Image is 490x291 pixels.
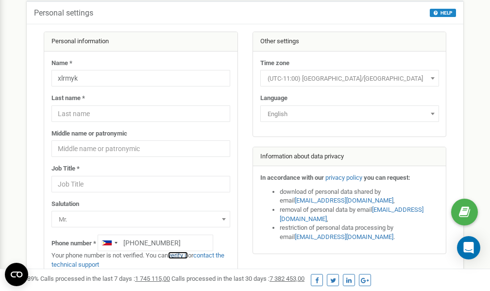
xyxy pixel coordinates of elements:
[51,59,72,68] label: Name *
[44,32,237,51] div: Personal information
[51,164,80,173] label: Job Title *
[168,252,188,259] a: verify it
[457,236,480,259] div: Open Intercom Messenger
[51,252,224,268] a: contact the technical support
[260,174,324,181] strong: In accordance with our
[264,107,436,121] span: English
[51,94,85,103] label: Last name *
[260,59,289,68] label: Time zone
[280,205,439,223] li: removal of personal data by email ,
[280,206,423,223] a: [EMAIL_ADDRESS][DOMAIN_NAME]
[98,235,213,251] input: +1-800-555-55-55
[260,70,439,86] span: (UTC-11:00) Pacific/Midway
[264,72,436,86] span: (UTC-11:00) Pacific/Midway
[51,129,127,138] label: Middle name or patronymic
[295,197,393,204] a: [EMAIL_ADDRESS][DOMAIN_NAME]
[5,263,28,286] button: Open CMP widget
[135,275,170,282] u: 1 745 115,00
[51,70,230,86] input: Name
[34,9,93,17] h5: Personal settings
[260,94,287,103] label: Language
[171,275,304,282] span: Calls processed in the last 30 days :
[325,174,362,181] a: privacy policy
[364,174,410,181] strong: you can request:
[40,275,170,282] span: Calls processed in the last 7 days :
[55,213,227,226] span: Mr.
[51,176,230,192] input: Job Title
[51,251,230,269] p: Your phone number is not verified. You can or
[51,211,230,227] span: Mr.
[51,105,230,122] input: Last name
[253,147,446,167] div: Information about data privacy
[51,140,230,157] input: Middle name or patronymic
[260,105,439,122] span: English
[253,32,446,51] div: Other settings
[280,188,439,205] li: download of personal data shared by email ,
[295,233,393,240] a: [EMAIL_ADDRESS][DOMAIN_NAME]
[51,239,96,248] label: Phone number *
[98,235,120,251] div: Telephone country code
[430,9,456,17] button: HELP
[280,223,439,241] li: restriction of personal data processing by email .
[51,200,79,209] label: Salutation
[270,275,304,282] u: 7 382 453,00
